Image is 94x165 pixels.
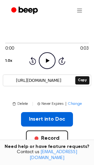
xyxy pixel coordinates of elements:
[26,130,68,146] button: Record
[65,101,67,107] span: |
[37,101,82,107] button: Never Expires|Change
[72,3,87,18] button: Open menu
[68,101,82,107] span: Change
[7,4,44,17] a: Beep
[12,101,28,107] button: Delete
[32,101,34,107] span: |
[80,45,89,52] span: 0:03
[5,55,12,66] button: 1.0x
[21,112,73,127] button: Insert into Doc
[4,150,90,161] span: Contact us
[30,150,77,160] a: [EMAIL_ADDRESS][DOMAIN_NAME]
[5,45,14,52] span: 0:00
[75,76,89,84] button: Copy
